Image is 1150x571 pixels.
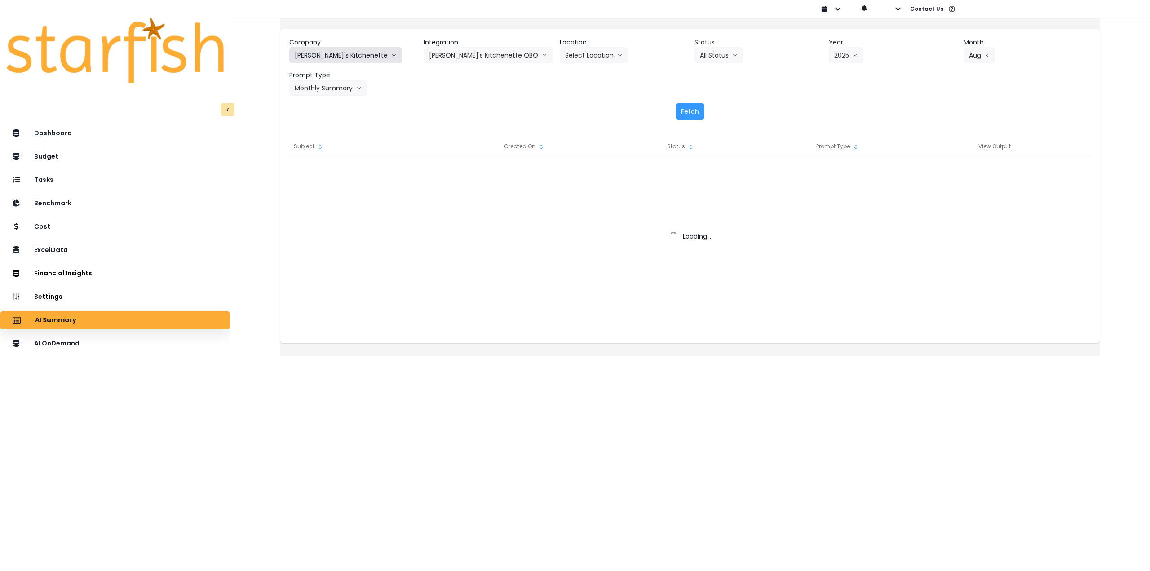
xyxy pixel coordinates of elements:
svg: sort [852,143,859,150]
svg: arrow down line [853,51,858,60]
button: Fetch [676,103,704,120]
svg: arrow left line [985,51,990,60]
p: AI Summary [35,316,76,324]
div: Status [603,137,760,155]
p: Dashboard [34,129,72,137]
p: Benchmark [34,199,71,207]
button: [PERSON_NAME]'s Kitchenettearrow down line [289,47,402,63]
header: Month [964,38,1091,47]
header: Company [289,38,416,47]
header: Year [829,38,956,47]
button: 2025arrow down line [829,47,863,63]
button: [PERSON_NAME]'s Kitchenette QBOarrow down line [424,47,553,63]
header: Location [560,38,687,47]
span: Loading... [683,232,711,241]
button: Monthly Summaryarrow down line [289,80,367,96]
div: Created On [446,137,603,155]
svg: arrow down line [617,51,623,60]
p: Cost [34,223,50,230]
button: All Statusarrow down line [694,47,743,63]
svg: arrow down line [391,51,397,60]
p: Tasks [34,176,53,184]
div: Subject [289,137,446,155]
svg: arrow down line [542,51,547,60]
header: Status [694,38,822,47]
p: Budget [34,153,58,160]
svg: sort [538,143,545,150]
header: Integration [424,38,553,47]
button: Select Locationarrow down line [560,47,628,63]
div: Prompt Type [759,137,916,155]
header: Prompt Type [289,71,416,80]
p: ExcelData [34,246,68,254]
svg: arrow down line [732,51,738,60]
svg: sort [687,143,694,150]
svg: arrow down line [356,84,362,93]
p: AI OnDemand [34,340,80,347]
div: View Output [916,137,1073,155]
button: Augarrow left line [964,47,995,63]
svg: sort [317,143,324,150]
